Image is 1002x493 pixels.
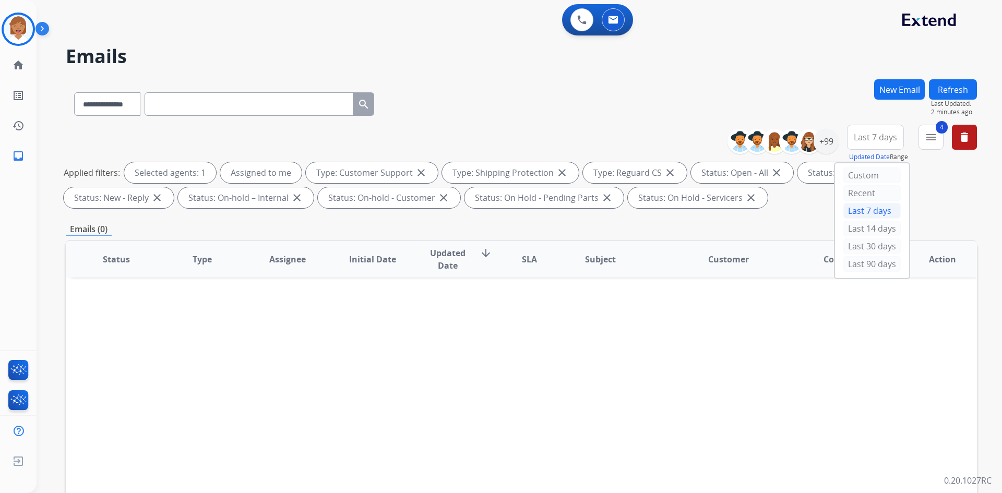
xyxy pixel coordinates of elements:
mat-icon: list_alt [12,89,25,102]
mat-icon: menu [925,131,937,143]
span: SLA [522,253,537,266]
div: Status: Open - All [691,162,793,183]
mat-icon: close [151,191,163,204]
span: Customer [708,253,749,266]
th: Action [891,241,977,278]
button: Refresh [929,79,977,100]
span: Type [193,253,212,266]
span: 4 [936,121,948,134]
div: Status: On Hold - Pending Parts [464,187,624,208]
img: avatar [4,15,33,44]
span: 2 minutes ago [931,108,977,116]
p: Applied filters: [64,166,120,179]
mat-icon: inbox [12,150,25,162]
div: Selected agents: 1 [124,162,216,183]
mat-icon: close [437,191,450,204]
div: Recent [843,185,901,201]
div: Type: Customer Support [306,162,438,183]
div: Status: On-hold – Internal [178,187,314,208]
div: Last 7 days [843,203,901,219]
div: Last 30 days [843,238,901,254]
mat-icon: delete [958,131,971,143]
span: Updated Date [424,247,472,272]
span: Initial Date [349,253,396,266]
button: 4 [918,125,944,150]
span: Range [849,152,908,161]
mat-icon: search [357,98,370,111]
span: Last 7 days [854,135,897,139]
div: Status: New - Reply [64,187,174,208]
div: Last 14 days [843,221,901,236]
div: Assigned to me [220,162,302,183]
div: Type: Reguard CS [583,162,687,183]
div: Custom [843,167,901,183]
div: Status: New - Initial [797,162,908,183]
mat-icon: close [664,166,676,179]
mat-icon: home [12,59,25,71]
button: Updated Date [849,153,890,161]
button: New Email [874,79,925,100]
div: Last 90 days [843,256,901,272]
p: 0.20.1027RC [944,474,992,487]
div: Status: On-hold - Customer [318,187,460,208]
div: Type: Shipping Protection [442,162,579,183]
mat-icon: close [291,191,303,204]
span: Conversation ID [824,253,890,266]
mat-icon: close [415,166,427,179]
mat-icon: close [770,166,783,179]
div: Status: On Hold - Servicers [628,187,768,208]
div: +99 [814,129,839,154]
mat-icon: close [601,191,613,204]
mat-icon: close [745,191,757,204]
span: Subject [585,253,616,266]
p: Emails (0) [66,223,112,236]
h2: Emails [66,46,977,67]
mat-icon: arrow_downward [480,247,492,259]
button: Last 7 days [847,125,904,150]
mat-icon: history [12,119,25,132]
span: Last Updated: [931,100,977,108]
span: Status [103,253,130,266]
span: Assignee [269,253,306,266]
mat-icon: close [556,166,568,179]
